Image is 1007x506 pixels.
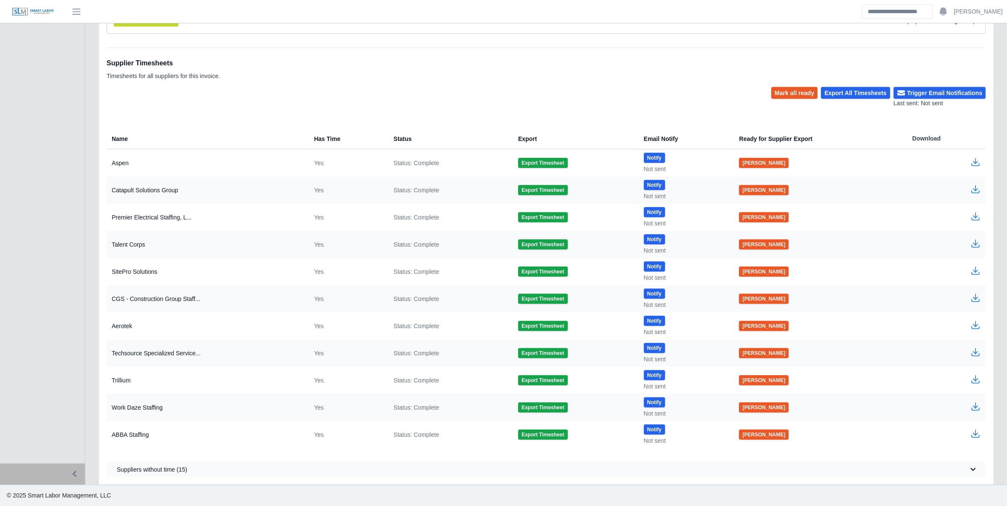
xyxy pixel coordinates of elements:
[518,375,567,385] button: Export Timesheet
[107,340,307,367] td: Techsource Specialized Service...
[739,321,789,331] button: [PERSON_NAME]
[307,231,387,258] td: Yes
[518,430,567,440] button: Export Timesheet
[307,128,387,149] th: Has Time
[644,207,665,217] button: Notify
[644,301,726,309] div: Not sent
[307,394,387,421] td: Yes
[894,87,986,99] button: Trigger Email Notifications
[644,261,665,272] button: Notify
[821,87,890,99] button: Export All Timesheets
[107,128,307,149] th: Name
[644,382,726,391] div: Not sent
[644,219,726,228] div: Not sent
[518,212,567,222] button: Export Timesheet
[905,128,986,149] th: Download
[387,128,511,149] th: Status
[644,397,665,408] button: Notify
[862,4,933,19] input: Search
[518,402,567,413] button: Export Timesheet
[307,258,387,285] td: Yes
[644,180,665,190] button: Notify
[107,231,307,258] td: Talent Corps
[394,240,439,249] span: Status: Complete
[644,246,726,255] div: Not sent
[7,492,111,499] span: © 2025 Smart Labor Management, LLC
[739,294,789,304] button: [PERSON_NAME]
[518,267,567,277] button: Export Timesheet
[644,436,726,445] div: Not sent
[739,185,789,195] button: [PERSON_NAME]
[644,165,726,173] div: Not sent
[107,149,307,177] td: Aspen
[394,403,439,412] span: Status: Complete
[394,376,439,385] span: Status: Complete
[518,239,567,250] button: Export Timesheet
[107,312,307,340] td: Aerotek
[518,158,567,168] button: Export Timesheet
[518,185,567,195] button: Export Timesheet
[518,294,567,304] button: Export Timesheet
[107,58,220,68] h1: Supplier Timesheets
[894,99,986,108] div: Last sent: Not sent
[644,316,665,326] button: Notify
[107,204,307,231] td: Premier Electrical Staffing, L...
[954,7,1003,16] a: [PERSON_NAME]
[107,177,307,204] td: Catapult Solutions Group
[307,149,387,177] td: Yes
[394,430,439,439] span: Status: Complete
[394,349,439,357] span: Status: Complete
[307,285,387,312] td: Yes
[637,128,733,149] th: Email Notify
[307,204,387,231] td: Yes
[107,462,986,477] button: Suppliers without time (15)
[307,421,387,448] td: Yes
[739,212,789,222] button: [PERSON_NAME]
[307,312,387,340] td: Yes
[107,258,307,285] td: SitePro Solutions
[117,465,187,474] span: Suppliers without time (15)
[644,409,726,418] div: Not sent
[644,355,726,363] div: Not sent
[394,213,439,222] span: Status: Complete
[307,340,387,367] td: Yes
[511,128,637,149] th: Export
[644,192,726,200] div: Not sent
[12,7,54,17] img: SLM Logo
[644,234,665,245] button: Notify
[771,87,818,99] button: Mark all ready
[739,430,789,440] button: [PERSON_NAME]
[107,421,307,448] td: ABBA Staffing
[739,158,789,168] button: [PERSON_NAME]
[644,370,665,380] button: Notify
[644,273,726,282] div: Not sent
[518,321,567,331] button: Export Timesheet
[107,285,307,312] td: CGS - Construction Group Staff...
[394,322,439,330] span: Status: Complete
[739,348,789,358] button: [PERSON_NAME]
[394,186,439,194] span: Status: Complete
[739,375,789,385] button: [PERSON_NAME]
[107,394,307,421] td: Work Daze Staffing
[732,128,905,149] th: Ready for Supplier Export
[739,267,789,277] button: [PERSON_NAME]
[394,267,439,276] span: Status: Complete
[739,402,789,413] button: [PERSON_NAME]
[307,367,387,394] td: Yes
[518,348,567,358] button: Export Timesheet
[644,424,665,435] button: Notify
[644,289,665,299] button: Notify
[644,328,726,336] div: Not sent
[107,367,307,394] td: Trillium
[107,72,220,80] p: Timesheets for all suppliers for this invoice.
[394,295,439,303] span: Status: Complete
[394,159,439,167] span: Status: Complete
[739,239,789,250] button: [PERSON_NAME]
[644,153,665,163] button: Notify
[644,343,665,353] button: Notify
[307,177,387,204] td: Yes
